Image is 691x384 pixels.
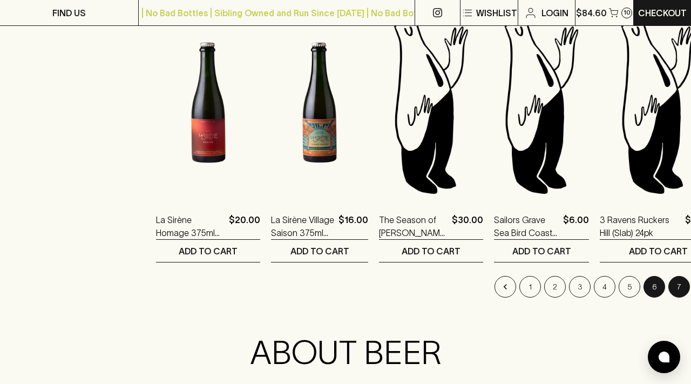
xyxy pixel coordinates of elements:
[52,6,86,19] p: FIND US
[600,213,681,239] a: 3 Ravens Ruckers Hill (Slab) 24pk
[544,276,566,298] button: Go to page 2
[271,8,368,197] img: La Sirène Village Saison 375ml (bottle)
[576,6,607,19] p: $84.60
[338,213,368,239] p: $16.00
[290,245,349,258] p: ADD TO CART
[229,213,260,239] p: $20.00
[519,276,541,298] button: Go to page 1
[379,240,483,262] button: ADD TO CART
[563,213,589,239] p: $6.00
[402,245,460,258] p: ADD TO CART
[638,6,687,19] p: Checkout
[179,245,238,258] p: ADD TO CART
[271,213,334,239] a: La Sirène Village Saison 375ml (bottle)
[668,276,690,298] button: Go to page 7
[379,8,483,197] img: Blackhearts & Sparrows Man
[452,213,483,239] p: $30.00
[494,240,589,262] button: ADD TO CART
[619,276,640,298] button: Go to page 5
[569,276,591,298] button: Go to page 3
[379,213,448,239] a: The Season of [PERSON_NAME] Pack
[643,276,665,298] button: page 6
[156,240,260,262] button: ADD TO CART
[512,245,571,258] p: ADD TO CART
[156,8,260,197] img: La Sirène Homage 375ml (bottle)
[594,276,615,298] button: Go to page 4
[541,6,568,19] p: Login
[494,8,589,197] img: Blackhearts & Sparrows Man
[271,240,368,262] button: ADD TO CART
[624,10,631,16] p: 10
[104,333,587,372] h2: ABOUT BEER
[494,213,559,239] a: Sailors Grave Sea Bird Coastal Hazy Pale 355ml (can)
[629,245,688,258] p: ADD TO CART
[494,276,516,298] button: Go to previous page
[476,6,517,19] p: Wishlist
[659,352,669,362] img: bubble-icon
[156,213,225,239] a: La Sirène Homage 375ml (bottle)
